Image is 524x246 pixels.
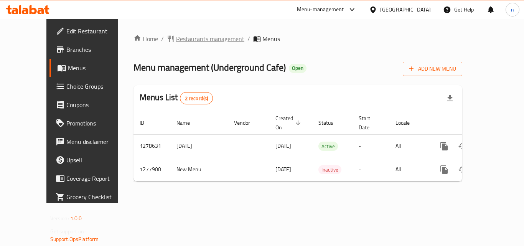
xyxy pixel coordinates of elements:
span: Edit Restaurant [66,26,128,36]
button: Change Status [453,137,472,155]
span: Start Date [359,114,380,132]
span: Get support on: [50,226,86,236]
a: Grocery Checklist [49,188,134,206]
td: New Menu [170,158,228,181]
span: Version: [50,213,69,223]
td: All [389,134,429,158]
td: 1278631 [133,134,170,158]
button: Add New Menu [403,62,462,76]
span: Inactive [318,165,341,174]
span: ID [140,118,154,127]
a: Promotions [49,114,134,132]
a: Support.OpsPlatform [50,234,99,244]
a: Choice Groups [49,77,134,96]
span: Active [318,142,338,151]
td: - [353,158,389,181]
span: [DATE] [275,141,291,151]
span: Open [289,65,306,71]
div: Open [289,64,306,73]
span: Created On [275,114,303,132]
button: more [435,137,453,155]
span: 1.0.0 [70,213,82,223]
span: Add New Menu [409,64,456,74]
a: Menus [49,59,134,77]
span: Menu management ( Underground Cafe ) [133,59,286,76]
span: Restaurants management [176,34,244,43]
span: Coverage Report [66,174,128,183]
table: enhanced table [133,111,515,182]
a: Home [133,34,158,43]
span: Status [318,118,343,127]
span: 2 record(s) [180,95,213,102]
a: Restaurants management [167,34,244,43]
a: Menu disclaimer [49,132,134,151]
a: Coverage Report [49,169,134,188]
a: Coupons [49,96,134,114]
td: 1277900 [133,158,170,181]
button: more [435,160,453,179]
div: Export file [441,89,459,107]
a: Upsell [49,151,134,169]
li: / [247,34,250,43]
span: Menu disclaimer [66,137,128,146]
span: Name [176,118,200,127]
a: Edit Restaurant [49,22,134,40]
span: Locale [395,118,420,127]
span: Choice Groups [66,82,128,91]
div: Menu-management [297,5,344,14]
div: [GEOGRAPHIC_DATA] [380,5,431,14]
span: [DATE] [275,164,291,174]
td: - [353,134,389,158]
td: All [389,158,429,181]
td: [DATE] [170,134,228,158]
th: Actions [429,111,515,135]
button: Change Status [453,160,472,179]
h2: Menus List [140,92,213,104]
span: Branches [66,45,128,54]
span: Vendor [234,118,260,127]
span: Grocery Checklist [66,192,128,201]
span: Coupons [66,100,128,109]
span: Menus [262,34,280,43]
span: Upsell [66,155,128,165]
span: n [511,5,514,14]
nav: breadcrumb [133,34,462,43]
span: Promotions [66,119,128,128]
div: Total records count [180,92,213,104]
li: / [161,34,164,43]
a: Branches [49,40,134,59]
span: Menus [68,63,128,73]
